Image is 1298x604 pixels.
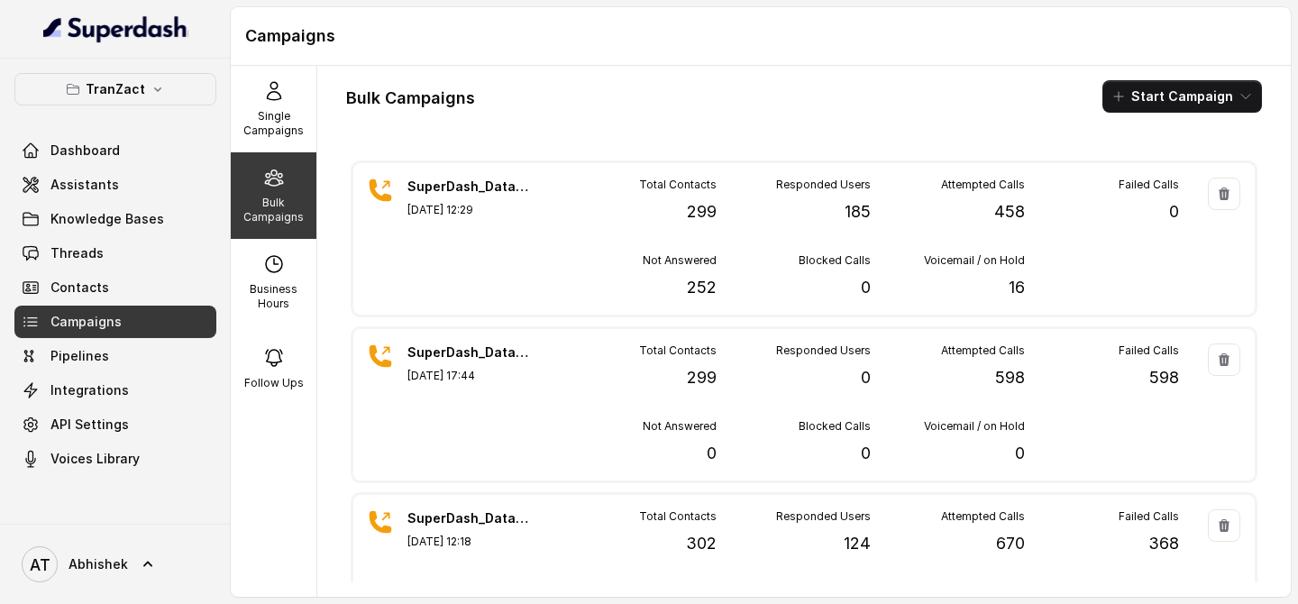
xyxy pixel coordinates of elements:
[14,306,216,338] a: Campaigns
[14,271,216,304] a: Contacts
[86,78,145,100] p: TranZact
[14,169,216,201] a: Assistants
[14,340,216,372] a: Pipelines
[14,374,216,407] a: Integrations
[707,441,717,466] p: 0
[407,343,534,361] p: SuperDash_Data5(1500)_12 August_MS
[346,84,475,113] h1: Bulk Campaigns
[1119,343,1179,358] p: Failed Calls
[407,535,534,549] p: [DATE] 12:18
[941,509,1025,524] p: Attempted Calls
[1149,365,1179,390] p: 598
[639,178,717,192] p: Total Contacts
[14,237,216,270] a: Threads
[776,178,871,192] p: Responded Users
[941,343,1025,358] p: Attempted Calls
[14,134,216,167] a: Dashboard
[1169,199,1179,224] p: 0
[50,176,119,194] span: Assistants
[1015,441,1025,466] p: 0
[799,253,871,268] p: Blocked Calls
[776,343,871,358] p: Responded Users
[941,178,1025,192] p: Attempted Calls
[50,381,129,399] span: Integrations
[643,419,717,434] p: Not Answered
[861,275,871,300] p: 0
[50,416,129,434] span: API Settings
[69,555,128,573] span: Abhishek
[407,369,534,383] p: [DATE] 17:44
[407,509,534,527] p: SuperDash_Data5(1500)_11 August_MS
[238,196,309,224] p: Bulk Campaigns
[861,365,871,390] p: 0
[30,555,50,574] text: AT
[924,419,1025,434] p: Voicemail / on Hold
[686,531,717,556] p: 302
[238,282,309,311] p: Business Hours
[244,376,304,390] p: Follow Ups
[844,531,871,556] p: 124
[1119,509,1179,524] p: Failed Calls
[50,142,120,160] span: Dashboard
[1148,531,1179,556] p: 368
[407,178,534,196] p: SuperDash_Data6(2509)_12 August_MS
[1009,275,1025,300] p: 16
[687,199,717,224] p: 299
[407,203,534,217] p: [DATE] 12:29
[43,14,188,43] img: light.svg
[1102,80,1262,113] button: Start Campaign
[50,450,140,468] span: Voices Library
[845,199,871,224] p: 185
[639,343,717,358] p: Total Contacts
[639,509,717,524] p: Total Contacts
[995,365,1025,390] p: 598
[14,73,216,105] button: TranZact
[50,279,109,297] span: Contacts
[924,253,1025,268] p: Voicemail / on Hold
[245,22,1276,50] h1: Campaigns
[14,443,216,475] a: Voices Library
[687,275,717,300] p: 252
[996,531,1025,556] p: 670
[799,419,871,434] p: Blocked Calls
[50,347,109,365] span: Pipelines
[50,244,104,262] span: Threads
[776,509,871,524] p: Responded Users
[687,365,717,390] p: 299
[14,203,216,235] a: Knowledge Bases
[861,441,871,466] p: 0
[238,109,309,138] p: Single Campaigns
[1119,178,1179,192] p: Failed Calls
[14,408,216,441] a: API Settings
[50,313,122,331] span: Campaigns
[14,539,216,590] a: Abhishek
[994,199,1025,224] p: 458
[50,210,164,228] span: Knowledge Bases
[643,253,717,268] p: Not Answered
